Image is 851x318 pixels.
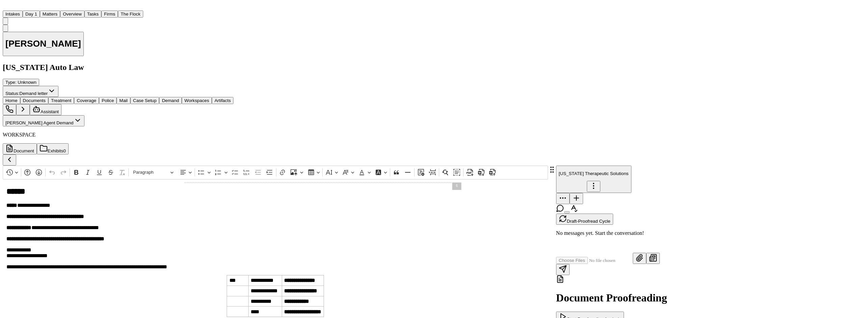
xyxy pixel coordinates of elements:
span: Paragraph [133,168,168,176]
h2: [US_STATE] Auto Law [3,63,848,72]
span: [PERSON_NAME] Agent Demand [5,120,74,125]
div: Message input [556,242,848,247]
button: Thread actions [587,181,600,192]
button: The Flock [118,10,143,18]
button: Exhibits0 [37,143,69,154]
button: Copy Matter ID [3,25,8,32]
span: Mail [119,98,127,103]
p: No messages yet. Start the conversation! [556,230,848,236]
button: Select demand example [646,253,660,264]
a: Firms [101,11,118,17]
button: Tasks [84,10,101,18]
span: Workspaces [184,98,209,103]
span: Status: [5,91,20,96]
a: Day 1 [23,11,40,17]
a: The Flock [118,11,143,17]
span: Draft-Proofread Cycle [567,219,610,224]
span: Case Setup [133,98,157,103]
img: Finch Logo [3,3,11,9]
h1: Document Proofreading [556,292,848,304]
button: Make a Call [3,104,16,115]
button: Toggle proofreading mode [564,211,570,213]
div: Editor toolbar [3,166,548,179]
button: Assistant [30,104,61,115]
span: Home [5,98,18,103]
span: Police [102,98,114,103]
button: More threads [556,193,570,204]
button: Firms [101,10,118,18]
button: Change status from Demand letter [3,86,58,97]
button: [PERSON_NAME] Agent Demand [3,115,84,126]
button: Edit Type: Unknown [3,79,39,86]
span: Type : [5,80,17,85]
button: Collapse sidebar [3,154,16,166]
span: Artifacts [215,98,231,103]
button: Document [3,143,37,154]
span: Documents [23,98,46,103]
span: Unknown [18,80,36,85]
span: Demand [162,98,179,103]
button: Attach files [633,253,646,264]
p: [US_STATE] Therapeutic Solutions [559,171,629,176]
a: Intakes [3,11,23,17]
span: Assistant [41,109,59,114]
span: 0 [63,148,66,153]
a: Home [3,4,11,10]
button: Paragraph, Heading [130,167,177,178]
button: Overview [60,10,84,18]
button: Send message [556,264,570,275]
a: Overview [60,11,84,17]
button: Draft-Proofread Cycle [556,214,613,225]
p: WORKSPACE [3,132,848,138]
span: Coverage [77,98,96,103]
button: Matters [40,10,60,18]
span: Treatment [51,98,71,103]
button: Edit matter name [3,32,84,56]
button: Intakes [3,10,23,18]
span: Demand letter [20,91,48,96]
button: [US_STATE] Therapeutic SolutionsThread actions [556,166,631,193]
button: Day 1 [23,10,40,18]
a: Matters [40,11,60,17]
h1: [PERSON_NAME] [5,39,81,49]
a: Tasks [84,11,101,17]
